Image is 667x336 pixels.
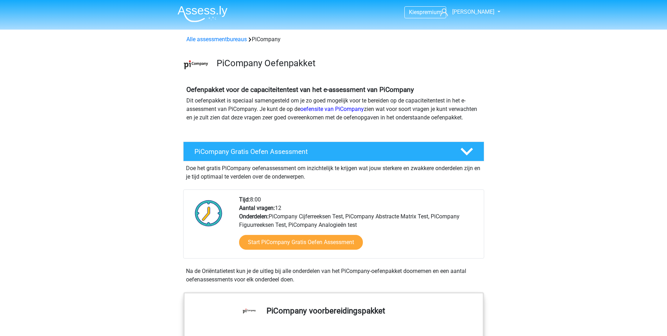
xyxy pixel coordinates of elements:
[239,235,363,250] a: Start PiCompany Gratis Oefen Assessment
[183,161,484,181] div: Doe het gratis PiCompany oefenassessment om inzichtelijk te krijgen wat jouw sterkere en zwakkere...
[409,9,419,15] span: Kies
[437,8,495,16] a: [PERSON_NAME]
[183,267,484,284] div: Na de Oriëntatietest kun je de uitleg bij alle onderdelen van het PiCompany-oefenpakket doornemen...
[419,9,442,15] span: premium
[405,7,446,17] a: Kiespremium
[178,6,227,22] img: Assessly
[180,142,487,161] a: PiCompany Gratis Oefen Assessment
[239,213,269,220] b: Onderdelen:
[239,196,250,203] b: Tijd:
[186,86,414,94] b: Oefenpakket voor de capaciteitentest van het e-assessment van PiCompany
[239,205,275,211] b: Aantal vragen:
[184,35,484,44] div: PiCompany
[191,195,226,231] img: Klok
[186,36,247,43] a: Alle assessmentbureaus
[184,52,209,77] img: picompany.png
[452,8,494,15] span: [PERSON_NAME]
[234,195,483,258] div: 8:00 12 PiCompany Cijferreeksen Test, PiCompany Abstracte Matrix Test, PiCompany Figuurreeksen Te...
[300,106,364,112] a: oefensite van PiCompany
[194,148,449,156] h4: PiCompany Gratis Oefen Assessment
[217,58,479,69] h3: PiCompany Oefenpakket
[186,97,481,122] p: Dit oefenpakket is speciaal samengesteld om je zo goed mogelijk voor te bereiden op de capaciteit...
